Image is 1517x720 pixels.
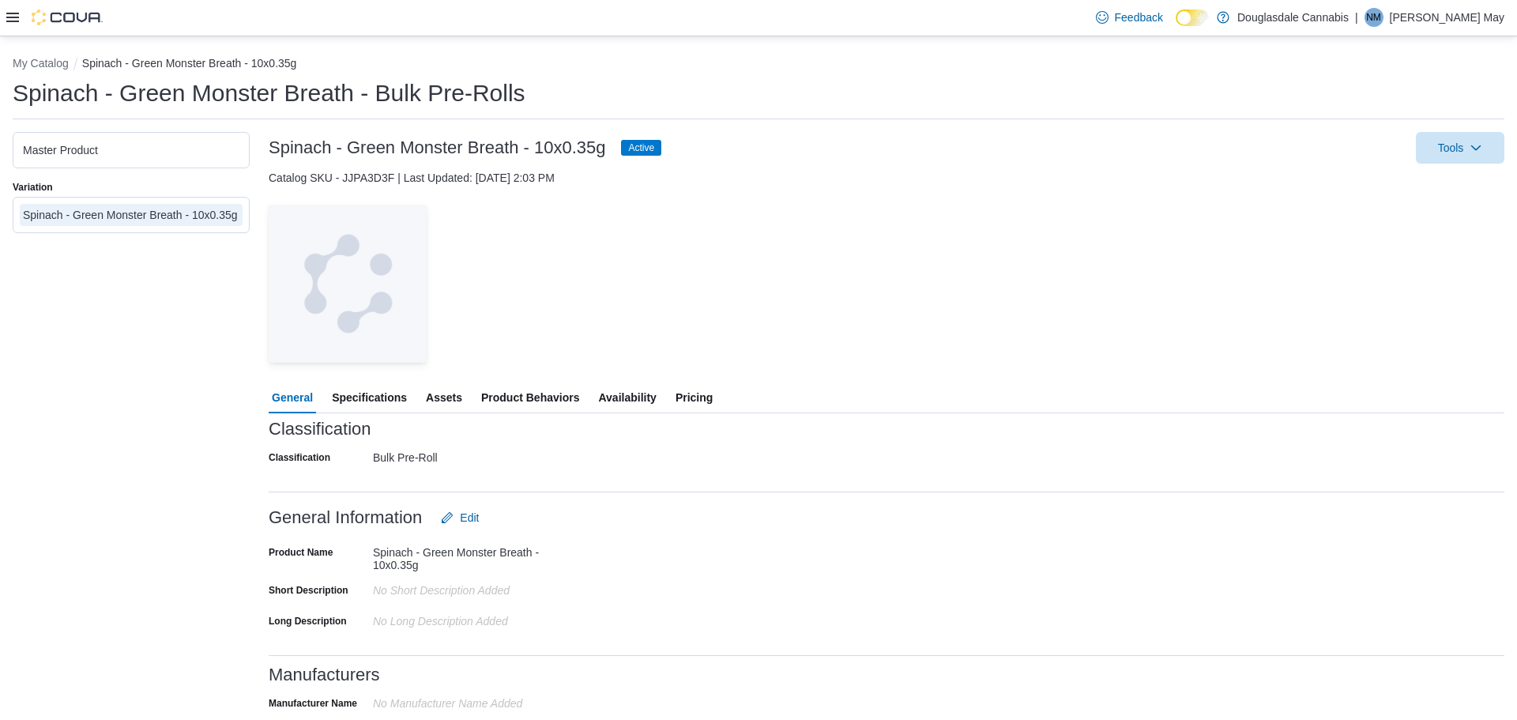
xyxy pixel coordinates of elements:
[269,546,333,559] label: Product Name
[269,451,330,464] label: Classification
[1390,8,1504,27] p: [PERSON_NAME] May
[269,508,422,527] h3: General Information
[481,382,579,413] span: Product Behaviors
[373,691,585,710] div: No Manufacturer Name Added
[13,77,525,109] h1: Spinach - Green Monster Breath - Bulk Pre-Rolls
[373,578,585,597] div: No Short Description added
[460,510,479,526] span: Edit
[1416,132,1504,164] button: Tools
[272,382,313,413] span: General
[373,445,585,464] div: Bulk Pre-Roll
[13,57,69,70] button: My Catalog
[82,57,297,70] button: Spinach - Green Monster Breath - 10x0.35g
[1237,8,1349,27] p: Douglasdale Cannabis
[1090,2,1169,33] a: Feedback
[32,9,103,25] img: Cova
[1355,8,1358,27] p: |
[269,138,605,157] h3: Spinach - Green Monster Breath - 10x0.35g
[598,382,656,413] span: Availability
[1366,8,1381,27] span: NM
[23,207,239,223] div: Spinach - Green Monster Breath - 10x0.35g
[269,697,357,710] label: Manufacturer Name
[676,382,713,413] span: Pricing
[269,615,347,628] label: Long Description
[13,55,1504,74] nav: An example of EuiBreadcrumbs
[13,181,53,194] label: Variation
[269,205,427,363] img: Image for Cova Placeholder
[435,502,485,533] button: Edit
[426,382,462,413] span: Assets
[1365,8,1383,27] div: Nichole May
[269,170,1504,186] div: Catalog SKU - JJPA3D3F | Last Updated: [DATE] 2:03 PM
[1438,140,1464,156] span: Tools
[23,142,239,158] div: Master Product
[373,540,585,571] div: Spinach - Green Monster Breath - 10x0.35g
[269,420,371,439] h3: Classification
[1115,9,1163,25] span: Feedback
[269,584,348,597] label: Short Description
[373,609,585,628] div: No Long Description added
[269,665,380,684] h3: Manufacturers
[332,382,407,413] span: Specifications
[1176,9,1209,26] input: Dark Mode
[628,141,654,155] span: Active
[621,140,661,156] span: Active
